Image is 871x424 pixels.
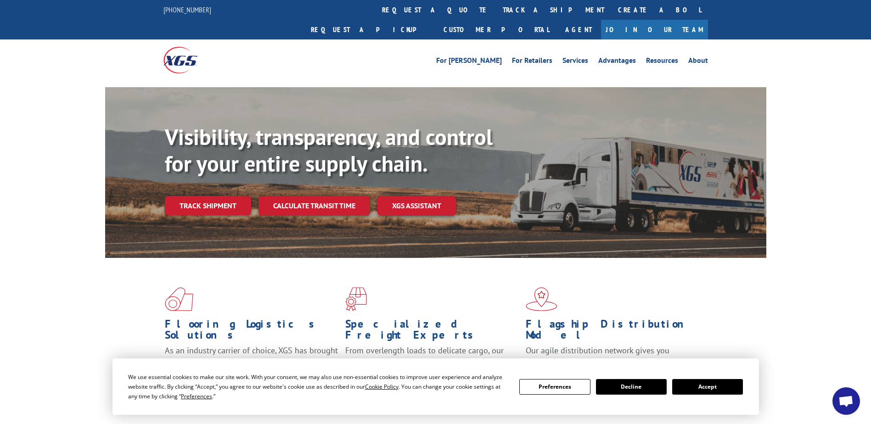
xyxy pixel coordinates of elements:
[512,57,552,67] a: For Retailers
[437,20,556,39] a: Customer Portal
[596,379,667,395] button: Decline
[436,57,502,67] a: For [PERSON_NAME]
[526,318,699,345] h1: Flagship Distribution Model
[365,383,399,391] span: Cookie Policy
[163,5,211,14] a: [PHONE_NUMBER]
[377,196,456,216] a: XGS ASSISTANT
[128,372,508,401] div: We use essential cookies to make our site work. With your consent, we may also use non-essential ...
[181,392,212,400] span: Preferences
[526,345,695,367] span: Our agile distribution network gives you nationwide inventory management on demand.
[258,196,370,216] a: Calculate transit time
[165,318,338,345] h1: Flooring Logistics Solutions
[601,20,708,39] a: Join Our Team
[598,57,636,67] a: Advantages
[519,379,590,395] button: Preferences
[165,287,193,311] img: xgs-icon-total-supply-chain-intelligence-red
[562,57,588,67] a: Services
[688,57,708,67] a: About
[526,287,557,311] img: xgs-icon-flagship-distribution-model-red
[112,358,759,415] div: Cookie Consent Prompt
[832,387,860,415] div: Open chat
[646,57,678,67] a: Resources
[165,345,338,378] span: As an industry carrier of choice, XGS has brought innovation and dedication to flooring logistics...
[304,20,437,39] a: Request a pickup
[345,287,367,311] img: xgs-icon-focused-on-flooring-red
[672,379,743,395] button: Accept
[556,20,601,39] a: Agent
[345,318,519,345] h1: Specialized Freight Experts
[165,196,251,215] a: Track shipment
[345,345,519,386] p: From overlength loads to delicate cargo, our experienced staff knows the best way to move your fr...
[165,123,493,178] b: Visibility, transparency, and control for your entire supply chain.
